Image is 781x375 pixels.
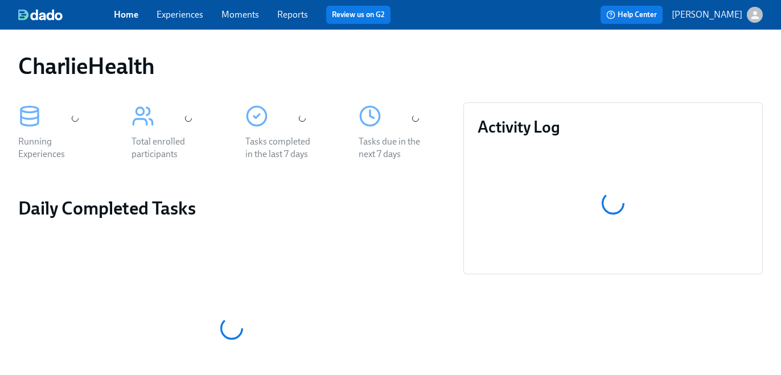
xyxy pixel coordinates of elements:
[18,9,114,20] a: dado
[326,6,390,24] button: Review us on G2
[332,9,385,20] a: Review us on G2
[18,197,445,220] h2: Daily Completed Tasks
[18,135,91,160] div: Running Experiences
[601,6,663,24] button: Help Center
[157,9,203,20] a: Experiences
[672,7,763,23] button: [PERSON_NAME]
[18,52,155,80] h1: CharlieHealth
[359,135,431,160] div: Tasks due in the next 7 days
[606,9,657,20] span: Help Center
[277,9,308,20] a: Reports
[131,135,204,160] div: Total enrolled participants
[245,135,318,160] div: Tasks completed in the last 7 days
[478,117,749,137] h3: Activity Log
[672,9,742,21] p: [PERSON_NAME]
[18,9,63,20] img: dado
[221,9,259,20] a: Moments
[114,9,138,20] a: Home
